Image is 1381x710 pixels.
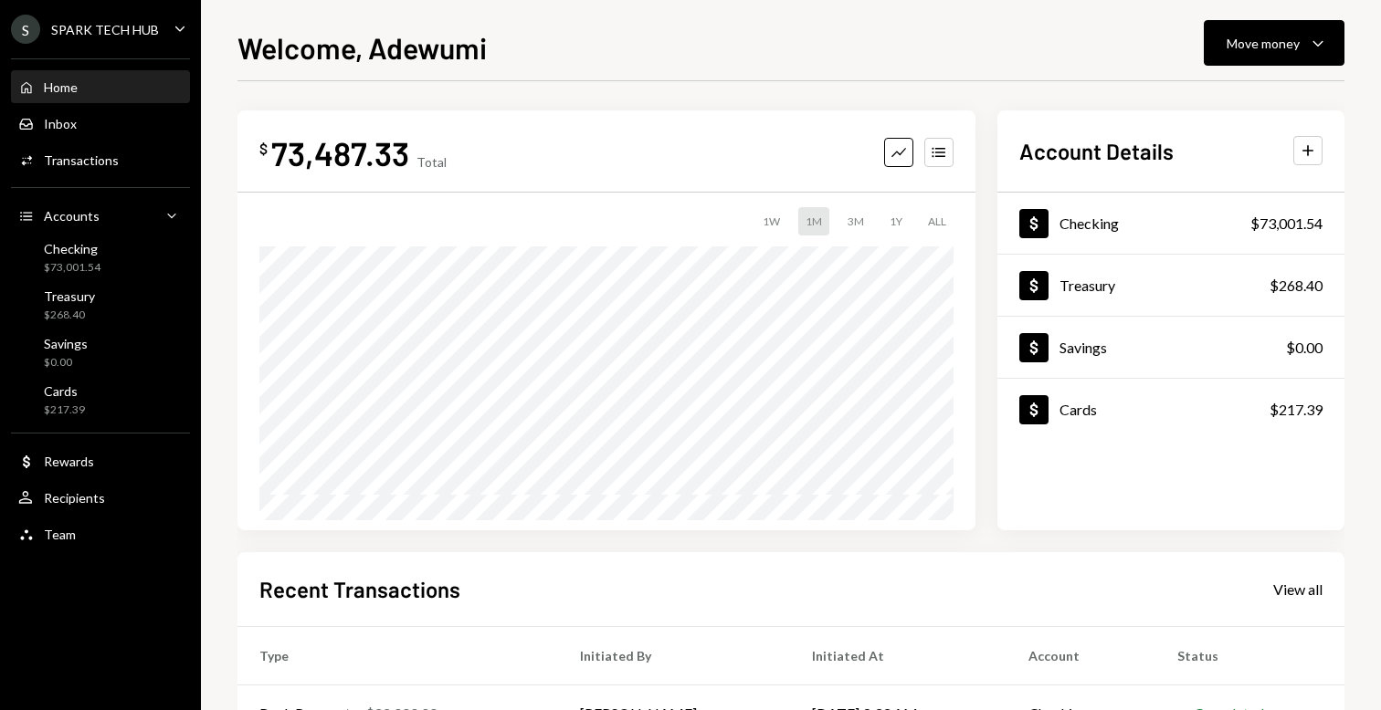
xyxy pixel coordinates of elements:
div: $217.39 [1270,399,1323,421]
div: Accounts [44,208,100,224]
div: View all [1273,580,1323,599]
a: Inbox [11,107,190,140]
div: Total [416,154,447,170]
div: Rewards [44,454,94,469]
div: SPARK TECH HUB [51,22,159,37]
div: $268.40 [1270,275,1323,297]
div: Recipients [44,490,105,506]
h1: Welcome, Adewumi [237,29,487,66]
div: $0.00 [44,355,88,371]
a: Rewards [11,444,190,477]
a: Cards$217.39 [11,378,190,422]
a: View all [1273,579,1323,599]
div: $ [259,140,268,158]
div: Treasury [44,288,95,304]
h2: Recent Transactions [259,574,460,604]
div: Team [44,527,76,542]
div: Cards [44,383,85,399]
div: 1M [798,207,829,235]
th: Initiated By [558,626,790,684]
a: Recipients [11,481,190,514]
a: Cards$217.39 [997,379,1344,440]
a: Savings$0.00 [11,330,190,374]
div: Checking [44,241,100,256]
div: $217.39 [44,402,85,418]
div: Transactions [44,152,119,168]
a: Checking$73,001.54 [997,193,1344,254]
a: Team [11,517,190,550]
a: Treasury$268.40 [997,255,1344,316]
div: Move money [1227,34,1300,53]
div: $73,001.54 [44,260,100,276]
div: 1W [755,207,787,235]
div: Inbox [44,116,77,131]
th: Initiated At [790,626,1007,684]
a: Home [11,70,190,103]
div: 3M [840,207,871,235]
div: Savings [1059,339,1107,356]
a: Savings$0.00 [997,317,1344,378]
div: $0.00 [1286,337,1323,359]
a: Treasury$268.40 [11,283,190,327]
div: Savings [44,336,88,351]
div: Checking [1059,214,1119,232]
h2: Account Details [1019,136,1174,166]
div: 73,487.33 [271,132,409,173]
th: Type [237,626,558,684]
div: $268.40 [44,308,95,323]
div: Home [44,79,78,95]
div: 1Y [882,207,910,235]
div: ALL [921,207,954,235]
div: Cards [1059,401,1097,418]
div: S [11,15,40,44]
a: Accounts [11,199,190,232]
th: Status [1155,626,1344,684]
button: Move money [1204,20,1344,66]
a: Transactions [11,143,190,176]
div: $73,001.54 [1250,213,1323,235]
div: Treasury [1059,277,1115,294]
a: Checking$73,001.54 [11,235,190,279]
th: Account [1007,626,1155,684]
